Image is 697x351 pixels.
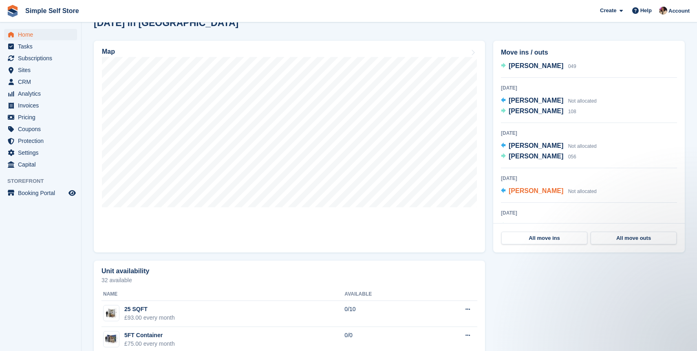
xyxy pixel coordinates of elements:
[568,98,597,104] span: Not allocated
[509,222,563,229] span: [PERSON_NAME]
[509,153,563,160] span: [PERSON_NAME]
[4,29,77,40] a: menu
[102,48,115,55] h2: Map
[101,277,477,283] p: 32 available
[640,7,652,15] span: Help
[501,175,677,182] div: [DATE]
[7,5,19,17] img: stora-icon-8386f47178a22dfd0bd8f6a31ec36ba5ce8667c1dd55bd0f319d3a0aa187defe.svg
[22,4,82,18] a: Simple Self Store
[509,107,563,114] span: [PERSON_NAME]
[600,7,616,15] span: Create
[4,76,77,88] a: menu
[4,41,77,52] a: menu
[501,151,576,162] a: [PERSON_NAME] 056
[4,159,77,170] a: menu
[101,288,344,301] th: Name
[4,147,77,158] a: menu
[18,123,67,135] span: Coupons
[501,186,597,197] a: [PERSON_NAME] Not allocated
[18,147,67,158] span: Settings
[509,142,563,149] span: [PERSON_NAME]
[67,188,77,198] a: Preview store
[501,84,677,92] div: [DATE]
[568,143,597,149] span: Not allocated
[4,64,77,76] a: menu
[591,232,677,245] a: All move outs
[18,64,67,76] span: Sites
[18,187,67,199] span: Booking Portal
[124,314,175,322] div: £93.00 every month
[509,97,563,104] span: [PERSON_NAME]
[344,301,426,327] td: 0/10
[18,29,67,40] span: Home
[18,159,67,170] span: Capital
[7,177,81,185] span: Storefront
[4,187,77,199] a: menu
[104,333,119,345] img: 5%20sq%20ft%20container.jpg
[124,340,175,348] div: £75.00 every month
[668,7,690,15] span: Account
[94,18,238,29] h2: [DATE] in [GEOGRAPHIC_DATA]
[501,141,597,151] a: [PERSON_NAME] Not allocated
[509,62,563,69] span: [PERSON_NAME]
[18,100,67,111] span: Invoices
[18,76,67,88] span: CRM
[4,88,77,99] a: menu
[568,64,576,69] span: 049
[18,112,67,123] span: Pricing
[4,123,77,135] a: menu
[124,331,175,340] div: 5FT Container
[501,232,587,245] a: All move ins
[4,112,77,123] a: menu
[501,129,677,137] div: [DATE]
[501,48,677,57] h2: Move ins / outs
[501,61,576,72] a: [PERSON_NAME] 049
[18,41,67,52] span: Tasks
[94,41,485,252] a: Map
[568,109,576,114] span: 108
[501,209,677,217] div: [DATE]
[18,88,67,99] span: Analytics
[659,7,667,15] img: Scott McCutcheon
[4,100,77,111] a: menu
[4,135,77,147] a: menu
[4,53,77,64] a: menu
[501,221,597,231] a: [PERSON_NAME] Not allocated
[101,268,149,275] h2: Unit availability
[18,53,67,64] span: Subscriptions
[344,288,426,301] th: Available
[18,135,67,147] span: Protection
[509,187,563,194] span: [PERSON_NAME]
[568,154,576,160] span: 056
[568,189,597,194] span: Not allocated
[124,305,175,314] div: 25 SQFT
[501,96,597,106] a: [PERSON_NAME] Not allocated
[104,307,119,319] img: 25-sqft-unit%20(1).jpg
[501,106,576,117] a: [PERSON_NAME] 108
